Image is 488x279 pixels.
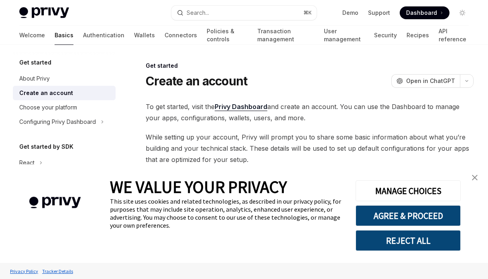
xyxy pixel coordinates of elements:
a: About Privy [13,71,116,86]
span: To get started, visit the and create an account. You can use the Dashboard to manage your apps, c... [146,101,474,123]
a: Security [374,26,397,45]
h5: Get started [19,58,51,67]
a: Basics [55,26,73,45]
div: About Privy [19,74,50,83]
div: Get started [146,62,474,70]
span: ⌘ K [303,10,312,16]
span: WE VALUE YOUR PRIVACY [110,176,287,197]
a: Demo [342,9,358,17]
a: Authentication [83,26,124,45]
div: Search... [187,8,209,18]
div: Create an account [19,88,73,98]
a: Transaction management [257,26,314,45]
div: Choose your platform [19,103,77,112]
a: Recipes [407,26,429,45]
a: API reference [439,26,469,45]
a: Privy Dashboard [215,103,267,111]
h1: Create an account [146,74,247,88]
button: Open in ChatGPT [391,74,460,88]
button: Search...⌘K [171,6,317,20]
a: Wallets [134,26,155,45]
div: Configuring Privy Dashboard [19,117,96,127]
a: Privacy Policy [8,264,40,278]
a: Connectors [165,26,197,45]
button: AGREE & PROCEED [356,205,461,226]
a: Welcome [19,26,45,45]
div: React [19,158,35,168]
a: Support [368,9,390,17]
a: Create an account [13,86,116,100]
a: Choose your platform [13,100,116,115]
span: Open in ChatGPT [406,77,455,85]
button: MANAGE CHOICES [356,180,461,201]
button: Toggle dark mode [456,6,469,19]
span: Dashboard [406,9,437,17]
a: Policies & controls [207,26,248,45]
img: light logo [19,7,69,18]
img: close banner [472,175,478,180]
a: Dashboard [400,6,449,19]
span: While setting up your account, Privy will prompt you to share some basic information about what y... [146,131,474,165]
button: REJECT ALL [356,230,461,251]
div: This site uses cookies and related technologies, as described in our privacy policy, for purposes... [110,197,344,229]
h5: Get started by SDK [19,142,73,152]
a: User management [324,26,364,45]
a: close banner [467,170,483,186]
img: company logo [12,185,98,220]
a: Tracker Details [40,264,75,278]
